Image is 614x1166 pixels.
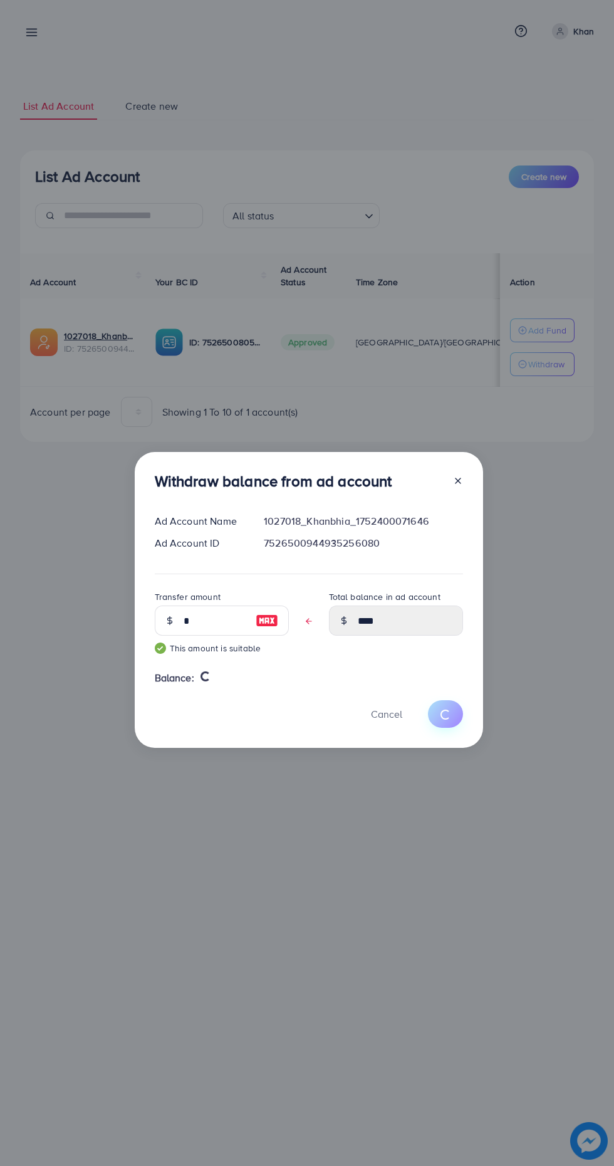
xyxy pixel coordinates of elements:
[145,536,254,550] div: Ad Account ID
[155,671,194,685] span: Balance:
[355,700,418,727] button: Cancel
[155,472,392,490] h3: Withdraw balance from ad account
[155,642,289,654] small: This amount is suitable
[329,591,440,603] label: Total balance in ad account
[145,514,254,528] div: Ad Account Name
[155,643,166,654] img: guide
[256,613,278,628] img: image
[155,591,221,603] label: Transfer amount
[371,707,402,721] span: Cancel
[254,536,472,550] div: 7526500944935256080
[254,514,472,528] div: 1027018_Khanbhia_1752400071646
